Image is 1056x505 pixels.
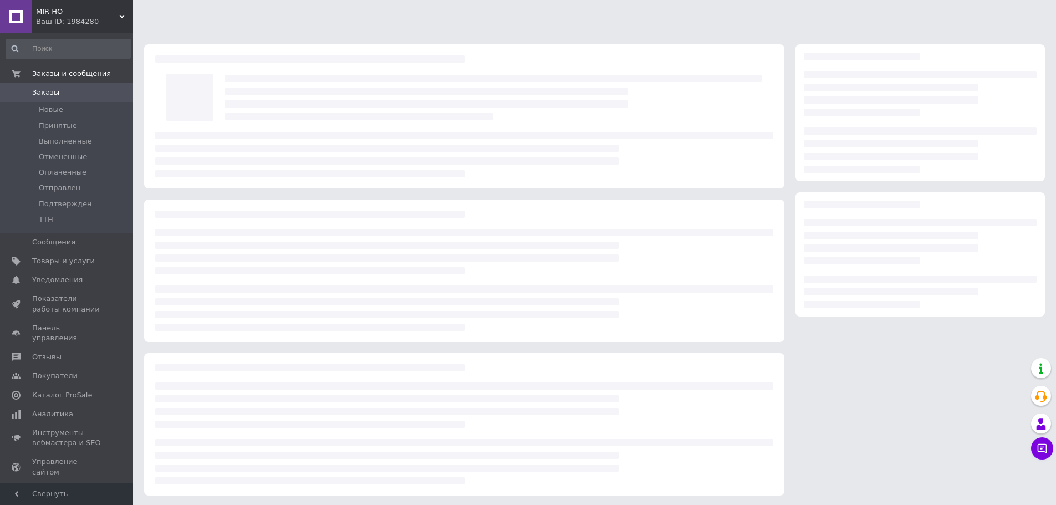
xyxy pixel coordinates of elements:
input: Поиск [6,39,131,59]
span: Новые [39,105,63,115]
span: Сообщения [32,237,75,247]
button: Чат с покупателем [1031,437,1053,460]
span: Оплаченные [39,167,86,177]
span: Заказы [32,88,59,98]
span: Инструменты вебмастера и SEO [32,428,103,448]
span: MIR-HO [36,7,119,17]
span: Отзывы [32,352,62,362]
div: Ваш ID: 1984280 [36,17,133,27]
span: Отмененные [39,152,87,162]
span: ТТН [39,215,53,225]
span: Товары и услуги [32,256,95,266]
span: Аналитика [32,409,73,419]
span: Подтвержден [39,199,91,209]
span: Показатели работы компании [32,294,103,314]
span: Выполненные [39,136,92,146]
span: Панель управления [32,323,103,343]
span: Принятые [39,121,77,131]
span: Отправлен [39,183,80,193]
span: Уведомления [32,275,83,285]
span: Управление сайтом [32,457,103,477]
span: Заказы и сообщения [32,69,111,79]
span: Покупатели [32,371,78,381]
span: Каталог ProSale [32,390,92,400]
